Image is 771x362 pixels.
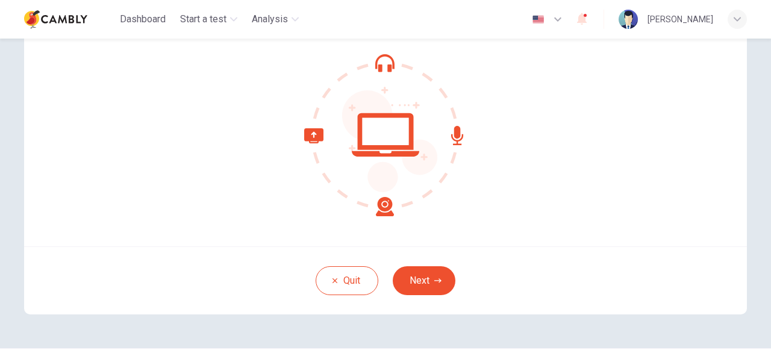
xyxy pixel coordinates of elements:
[619,10,638,29] img: Profile picture
[252,12,288,27] span: Analysis
[247,8,304,30] button: Analysis
[531,15,546,24] img: en
[175,8,242,30] button: Start a test
[180,12,226,27] span: Start a test
[393,266,455,295] button: Next
[115,8,170,30] button: Dashboard
[24,7,115,31] a: Cambly logo
[648,12,713,27] div: [PERSON_NAME]
[24,7,87,31] img: Cambly logo
[316,266,378,295] button: Quit
[120,12,166,27] span: Dashboard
